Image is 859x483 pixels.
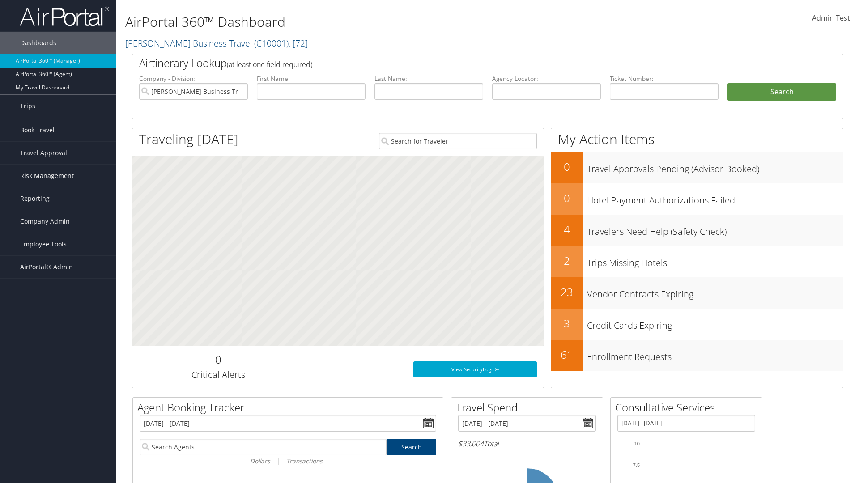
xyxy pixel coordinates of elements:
a: View SecurityLogic® [413,361,537,377]
label: Agency Locator: [492,74,601,83]
h3: Travel Approvals Pending (Advisor Booked) [587,158,843,175]
a: 61Enrollment Requests [551,340,843,371]
h2: 2 [551,253,583,268]
h2: 0 [551,191,583,206]
h2: 3 [551,316,583,331]
h3: Trips Missing Hotels [587,252,843,269]
label: First Name: [257,74,366,83]
h3: Travelers Need Help (Safety Check) [587,221,843,238]
h2: Airtinerary Lookup [139,55,777,71]
h2: 23 [551,284,583,300]
button: Search [727,83,836,101]
span: Employee Tools [20,233,67,255]
label: Ticket Number: [610,74,719,83]
a: 0Hotel Payment Authorizations Failed [551,183,843,215]
input: Search Agents [140,439,387,455]
i: Transactions [286,457,322,465]
a: 3Credit Cards Expiring [551,309,843,340]
h6: Total [458,439,596,449]
h2: Consultative Services [615,400,762,415]
span: ( C10001 ) [254,37,289,49]
h3: Critical Alerts [139,369,297,381]
h1: AirPortal 360™ Dashboard [125,13,608,31]
a: Admin Test [812,4,850,32]
label: Last Name: [374,74,483,83]
span: , [ 72 ] [289,37,308,49]
span: Reporting [20,187,50,210]
span: Trips [20,95,35,117]
h3: Enrollment Requests [587,346,843,363]
h1: Traveling [DATE] [139,130,238,148]
h3: Credit Cards Expiring [587,315,843,332]
h2: 4 [551,222,583,237]
h2: 0 [139,352,297,367]
input: Search for Traveler [379,133,537,149]
i: Dollars [250,457,270,465]
span: $33,004 [458,439,484,449]
h3: Vendor Contracts Expiring [587,284,843,301]
span: Travel Approval [20,142,67,164]
h2: Agent Booking Tracker [137,400,443,415]
a: Search [387,439,437,455]
a: 23Vendor Contracts Expiring [551,277,843,309]
img: airportal-logo.png [20,6,109,27]
h2: 61 [551,347,583,362]
a: 4Travelers Need Help (Safety Check) [551,215,843,246]
span: Risk Management [20,165,74,187]
div: | [140,455,436,466]
h2: Travel Spend [456,400,603,415]
span: Company Admin [20,210,70,233]
tspan: 7.5 [633,462,640,468]
a: 0Travel Approvals Pending (Advisor Booked) [551,152,843,183]
h1: My Action Items [551,130,843,148]
span: Book Travel [20,119,55,141]
span: AirPortal® Admin [20,256,73,278]
h3: Hotel Payment Authorizations Failed [587,190,843,207]
label: Company - Division: [139,74,248,83]
h2: 0 [551,159,583,174]
a: 2Trips Missing Hotels [551,246,843,277]
span: Dashboards [20,32,56,54]
span: Admin Test [812,13,850,23]
span: (at least one field required) [227,59,312,69]
a: [PERSON_NAME] Business Travel [125,37,308,49]
tspan: 10 [634,441,640,446]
